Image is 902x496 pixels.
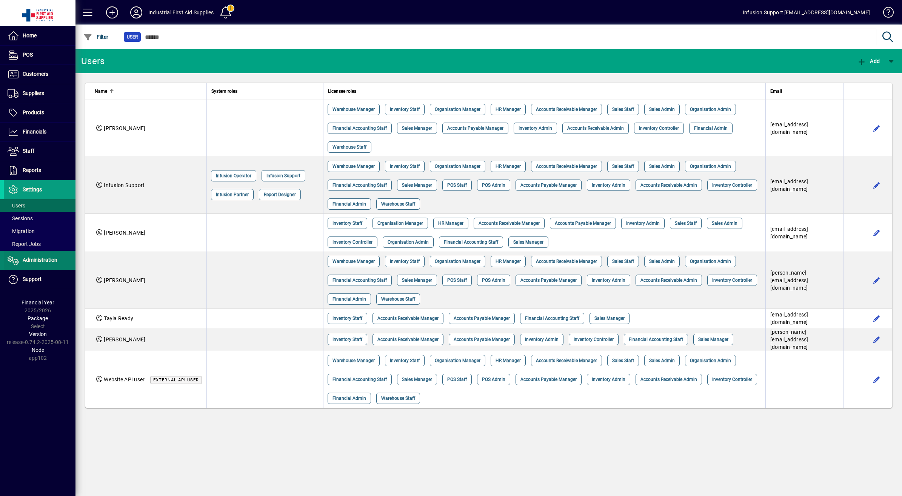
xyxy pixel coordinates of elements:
span: Node [32,347,44,353]
a: Migration [4,225,75,238]
span: Financial Accounting Staff [332,276,387,284]
button: Edit [871,274,883,286]
span: Warehouse Manager [332,258,375,265]
span: [EMAIL_ADDRESS][DOMAIN_NAME] [770,226,808,240]
span: Inventory Staff [390,106,420,113]
a: Knowledge Base [877,2,893,26]
span: POS [23,52,33,58]
div: Industrial First Aid Supplies [148,6,214,18]
span: Inventory Staff [332,315,362,322]
span: [PERSON_NAME] [104,277,145,283]
span: Home [23,32,37,38]
span: Sales Admin [649,163,675,170]
span: Inventory Controller [574,336,614,343]
span: HR Manager [496,163,521,170]
span: Inventory Controller [712,376,752,383]
span: Inventory Admin [592,376,625,383]
span: Inventory Controller [712,276,752,284]
a: Staff [4,142,75,161]
span: Sales Staff [612,106,634,113]
span: Sales Manager [402,181,432,189]
button: Filter [82,30,111,44]
span: POS Admin [482,376,505,383]
span: Accounts Receivable Admin [640,181,697,189]
span: Financial Accounting Staff [525,315,579,322]
span: [PERSON_NAME] [104,336,145,342]
span: Website API user [104,376,145,382]
span: Accounts Payable Manager [454,336,510,343]
span: Users [8,203,25,209]
span: Sales Staff [612,258,634,265]
span: Warehouse Manager [332,163,375,170]
span: Infusion Support [266,172,300,180]
a: Suppliers [4,84,75,103]
span: Financial Admin [332,200,366,208]
button: Edit [871,227,883,239]
a: Home [4,26,75,45]
span: Financial Accounting Staff [332,181,387,189]
span: Migration [8,228,35,234]
span: Sales Staff [612,357,634,364]
span: Add [857,58,880,64]
button: Add [855,54,882,68]
span: Name [95,87,107,95]
span: Sales Admin [649,258,675,265]
span: Inventory Controller [639,124,679,132]
span: Accounts Payable Manager [520,276,577,284]
span: HR Manager [496,106,521,113]
span: Accounts Receivable Manager [536,258,597,265]
span: Accounts Receivable Admin [640,376,697,383]
a: Administration [4,251,75,270]
span: POS Staff [447,376,467,383]
span: Accounts Receivable Admin [567,124,624,132]
span: Sales Staff [612,163,634,170]
span: Accounts Receivable Manager [536,106,597,113]
span: Accounts Receivable Manager [377,315,439,322]
span: Accounts Receivable Manager [479,220,540,227]
span: Financial Accounting Staff [332,376,387,383]
span: Sales Manager [513,238,543,246]
span: Organisation Admin [388,238,429,246]
span: Organisation Manager [377,220,423,227]
span: Inventory Staff [332,220,362,227]
span: Infusion Partner [216,191,249,198]
span: Accounts Payable Manager [520,376,577,383]
span: Report Jobs [8,241,41,247]
span: Organisation Admin [690,357,731,364]
a: POS [4,46,75,64]
span: Financial Admin [332,295,366,303]
span: Sales Admin [649,106,675,113]
span: Sessions [8,215,33,221]
span: Accounts Payable Manager [520,181,577,189]
span: Sales Manager [402,276,432,284]
span: Inventory Admin [626,220,660,227]
button: Edit [871,179,883,191]
button: Add [100,6,124,19]
span: Settings [23,186,42,192]
span: [PERSON_NAME][EMAIL_ADDRESS][DOMAIN_NAME] [770,270,808,291]
a: Financials [4,123,75,141]
span: Accounts Receivable Admin [640,276,697,284]
button: Edit [871,312,883,324]
span: Report Designer [264,191,296,198]
span: Inventory Admin [519,124,552,132]
span: Sales Admin [712,220,737,227]
span: Warehouse Manager [332,106,375,113]
span: Warehouse Staff [381,200,415,208]
span: Inventory Admin [592,181,625,189]
span: [EMAIL_ADDRESS][DOMAIN_NAME] [770,312,808,325]
span: Staff [23,148,34,154]
span: Organisation Admin [690,258,731,265]
span: Inventory Staff [390,163,420,170]
span: Organisation Manager [435,357,480,364]
span: POS Admin [482,276,505,284]
span: Inventory Admin [592,276,625,284]
span: Accounts Receivable Manager [377,336,439,343]
span: Organisation Manager [435,258,480,265]
span: Organisation Manager [435,163,480,170]
span: Accounts Payable Manager [447,124,503,132]
button: Profile [124,6,148,19]
div: Infusion Support [EMAIL_ADDRESS][DOMAIN_NAME] [743,6,870,18]
span: Financial Accounting Staff [444,238,498,246]
span: HR Manager [438,220,463,227]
